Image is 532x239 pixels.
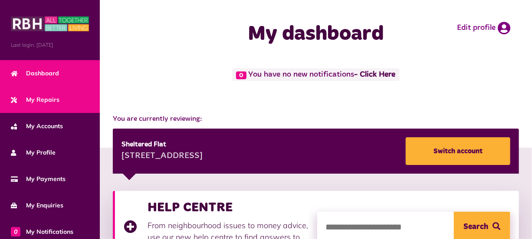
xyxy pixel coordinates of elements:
span: My Accounts [11,122,63,131]
div: [STREET_ADDRESS] [122,150,203,163]
span: My Repairs [11,95,59,104]
span: 0 [11,227,20,236]
a: - Click Here [355,71,396,79]
span: Dashboard [11,69,59,78]
h1: My dashboard [217,22,415,47]
h3: HELP CENTRE [148,200,309,215]
span: You have no new notifications [232,68,399,81]
img: MyRBH [11,15,89,32]
span: My Payments [11,174,66,184]
a: Edit profile [457,22,510,35]
span: 0 [236,71,246,79]
span: My Enquiries [11,201,63,210]
span: My Notifications [11,227,73,236]
div: Sheltered Flat [122,139,203,150]
span: My Profile [11,148,56,157]
span: You are currently reviewing: [113,114,519,124]
span: Last login: [DATE] [11,41,89,49]
a: Switch account [406,137,510,165]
